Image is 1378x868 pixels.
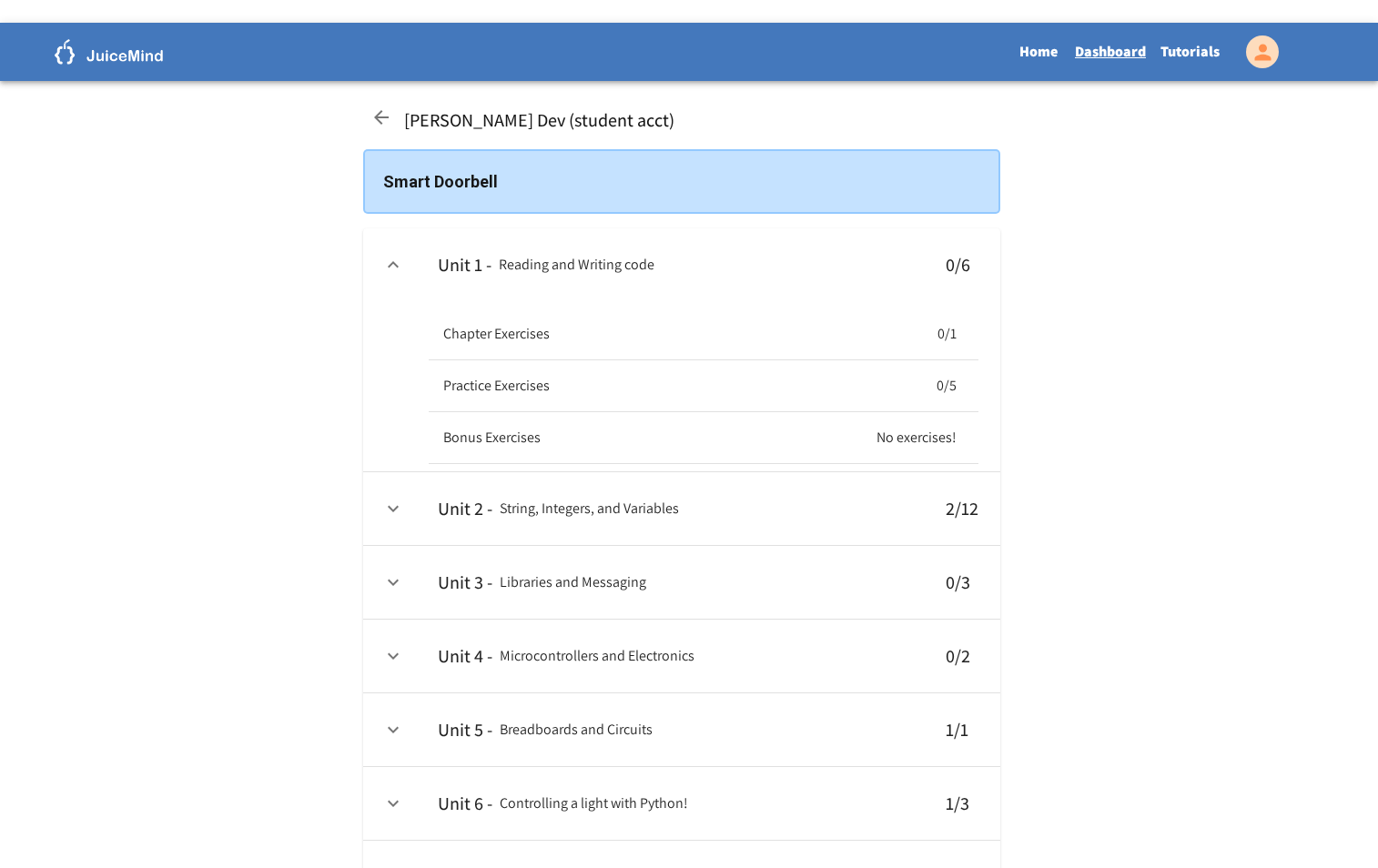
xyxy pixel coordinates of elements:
[876,425,957,450] h6: No exercises!
[946,494,978,523] h6: 2 / 12
[443,373,550,399] h6: Practice Exercises
[55,39,164,65] img: logo
[500,791,688,816] h6: Controlling a light with Python!
[1302,795,1360,850] iframe: chat widget
[429,308,978,464] table: collapsible table
[1153,31,1227,73] a: Tutorials
[499,252,654,278] h6: Reading and Writing code
[500,496,679,521] h6: String, Integers, and Variables
[378,641,409,671] button: expand row
[946,641,978,671] h6: 0 / 2
[363,149,1000,214] div: Smart Doorbell
[1068,31,1153,73] a: Dashboard
[1227,716,1360,793] iframe: chat widget
[438,641,492,671] h6: Unit 4 -
[404,108,674,132] h6: [PERSON_NAME] Dev (student acct)
[378,249,409,280] button: expand row
[500,643,694,669] h6: Microcontrollers and Electronics
[500,570,646,595] h6: Libraries and Messaging
[946,789,978,818] h6: 1 / 3
[438,494,492,523] h6: Unit 2 -
[438,789,492,818] h6: Unit 6 -
[378,493,409,524] button: expand row
[946,568,978,597] h6: 0 / 3
[443,321,550,347] h6: Chapter Exercises
[937,373,957,399] h6: 0/5
[500,717,653,742] h6: Breadboards and Circuits
[378,714,409,745] button: expand row
[937,321,957,347] h6: 0/1
[438,715,492,744] h6: Unit 5 -
[946,715,978,744] h6: 1 / 1
[378,567,409,598] button: expand row
[378,788,409,819] button: expand row
[443,425,541,450] h6: Bonus Exercises
[438,250,491,279] h6: Unit 1 -
[1227,31,1283,73] div: My Account
[438,568,492,597] h6: Unit 3 -
[1009,31,1068,73] a: Home
[946,250,978,279] h6: 0 / 6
